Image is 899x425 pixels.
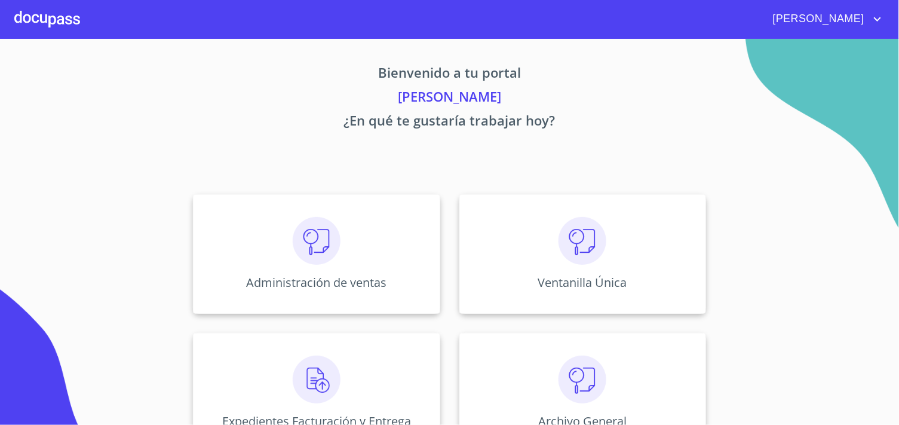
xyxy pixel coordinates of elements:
[559,356,606,403] img: consulta.png
[293,217,340,265] img: consulta.png
[764,10,870,29] span: [PERSON_NAME]
[246,274,386,291] p: Administración de ventas
[82,87,818,111] p: [PERSON_NAME]
[82,63,818,87] p: Bienvenido a tu portal
[538,274,627,291] p: Ventanilla Única
[559,217,606,265] img: consulta.png
[764,10,885,29] button: account of current user
[293,356,340,403] img: carga.png
[82,111,818,134] p: ¿En qué te gustaría trabajar hoy?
